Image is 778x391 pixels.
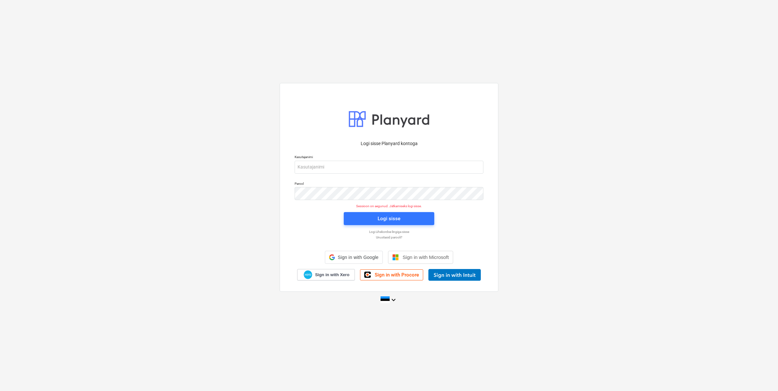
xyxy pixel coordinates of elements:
div: Sign in with Google [325,251,382,264]
p: Parool [295,182,483,187]
span: Sign in with Xero [315,272,349,278]
p: Sessioon on aegunud. Jätkamiseks logi sisse. [291,204,487,208]
button: Logi sisse [344,212,434,225]
span: Sign in with Google [338,255,378,260]
a: Unustasid parooli? [291,235,487,239]
img: Xero logo [304,270,312,279]
p: Logi sisse Planyard kontoga [295,140,483,147]
img: Microsoft logo [392,254,399,261]
span: Sign in with Procore [375,272,419,278]
iframe: Chat Widget [745,360,778,391]
div: Logi sisse [378,214,400,223]
input: Kasutajanimi [295,161,483,174]
p: Kasutajanimi [295,155,483,160]
i: keyboard_arrow_down [390,296,397,304]
a: Logi ühekordse lingiga sisse [291,230,487,234]
span: Sign in with Microsoft [403,254,449,260]
a: Sign in with Procore [360,269,423,280]
a: Sign in with Xero [297,269,355,280]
